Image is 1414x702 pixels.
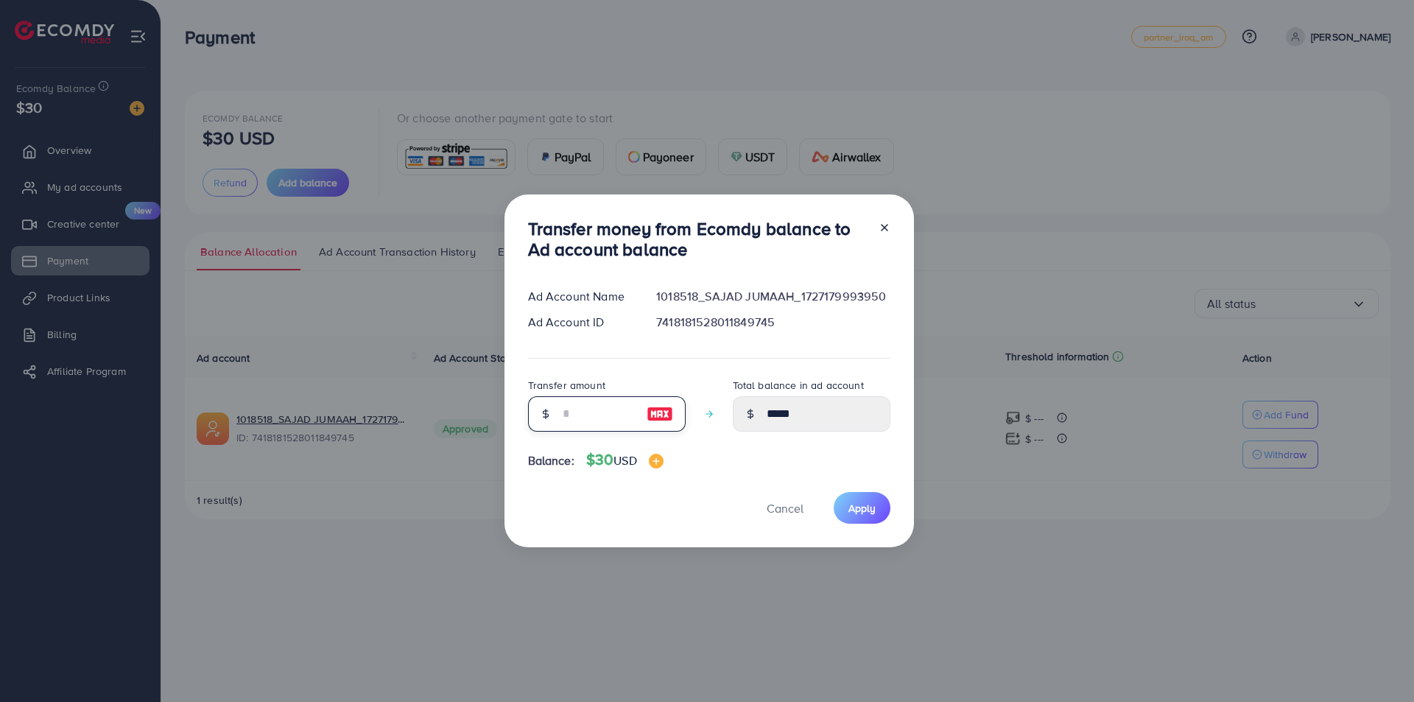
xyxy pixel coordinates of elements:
[649,454,664,468] img: image
[1351,636,1403,691] iframe: Chat
[848,501,876,516] span: Apply
[644,314,901,331] div: 7418181528011849745
[733,378,864,393] label: Total balance in ad account
[528,218,867,261] h3: Transfer money from Ecomdy balance to Ad account balance
[528,378,605,393] label: Transfer amount
[748,492,822,524] button: Cancel
[767,500,803,516] span: Cancel
[516,288,645,305] div: Ad Account Name
[586,451,664,469] h4: $30
[613,452,636,468] span: USD
[647,405,673,423] img: image
[528,452,574,469] span: Balance:
[516,314,645,331] div: Ad Account ID
[644,288,901,305] div: 1018518_SAJAD JUMAAH_1727179993950
[834,492,890,524] button: Apply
